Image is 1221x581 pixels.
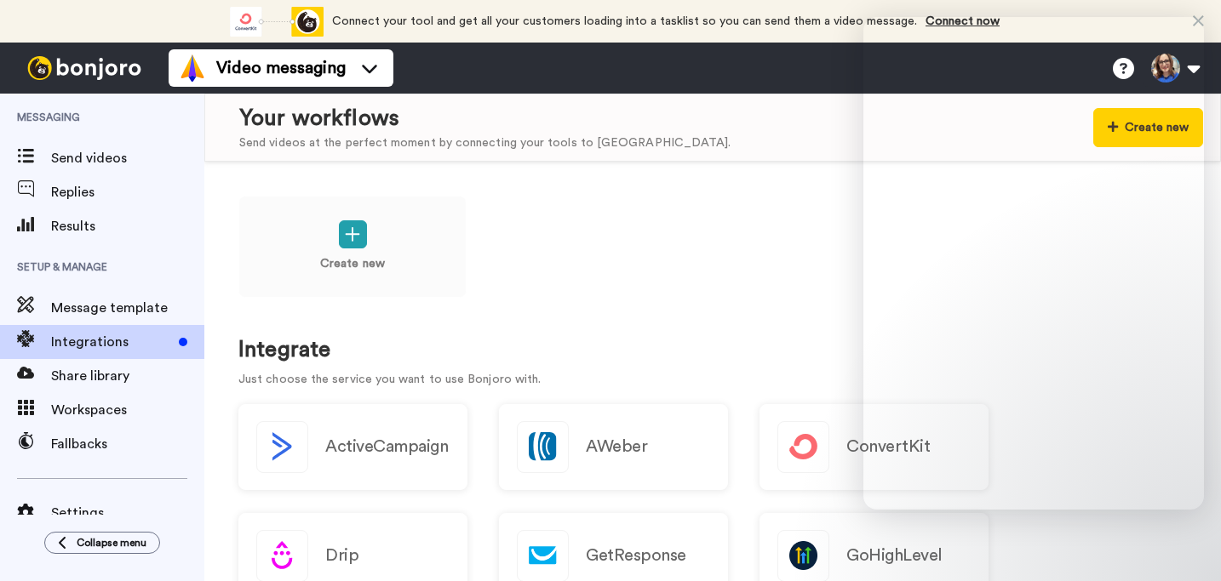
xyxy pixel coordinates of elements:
[238,404,467,490] button: ActiveCampaign
[325,437,448,456] h2: ActiveCampaign
[230,7,324,37] div: animation
[926,15,1000,27] a: Connect now
[257,531,307,581] img: logo_drip.svg
[238,371,1187,389] p: Just choose the service you want to use Bonjoro with.
[863,17,1204,510] iframe: Intercom live chat
[51,332,172,352] span: Integrations
[51,298,204,318] span: Message template
[51,148,204,168] span: Send videos
[239,103,731,134] div: Your workflows
[239,134,731,152] div: Send videos at the perfect moment by connecting your tools to [GEOGRAPHIC_DATA].
[325,546,358,565] h2: Drip
[51,216,204,236] span: Results
[586,437,647,456] h2: AWeber
[257,422,307,472] img: logo_activecampaign.svg
[238,338,1187,362] h1: Integrate
[778,422,828,472] img: logo_convertkit.svg
[778,531,828,581] img: logo_gohighlevel.png
[760,404,989,490] a: ConvertKit
[51,434,204,454] span: Fallbacks
[51,503,204,523] span: Settings
[1163,523,1204,564] iframe: Intercom live chat
[179,54,206,82] img: vm-color.svg
[846,546,943,565] h2: GoHighLevel
[20,56,148,80] img: bj-logo-header-white.svg
[77,536,146,550] span: Collapse menu
[238,196,467,298] a: Create new
[586,546,686,565] h2: GetResponse
[51,400,204,420] span: Workspaces
[518,422,568,472] img: logo_aweber.svg
[518,531,568,581] img: logo_getresponse.svg
[51,182,204,202] span: Replies
[216,56,346,80] span: Video messaging
[846,437,930,456] h2: ConvertKit
[499,404,728,490] a: AWeber
[51,366,204,386] span: Share library
[44,532,160,554] button: Collapse menu
[332,15,917,27] span: Connect your tool and get all your customers loading into a tasklist so you can send them a video...
[320,255,385,273] p: Create new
